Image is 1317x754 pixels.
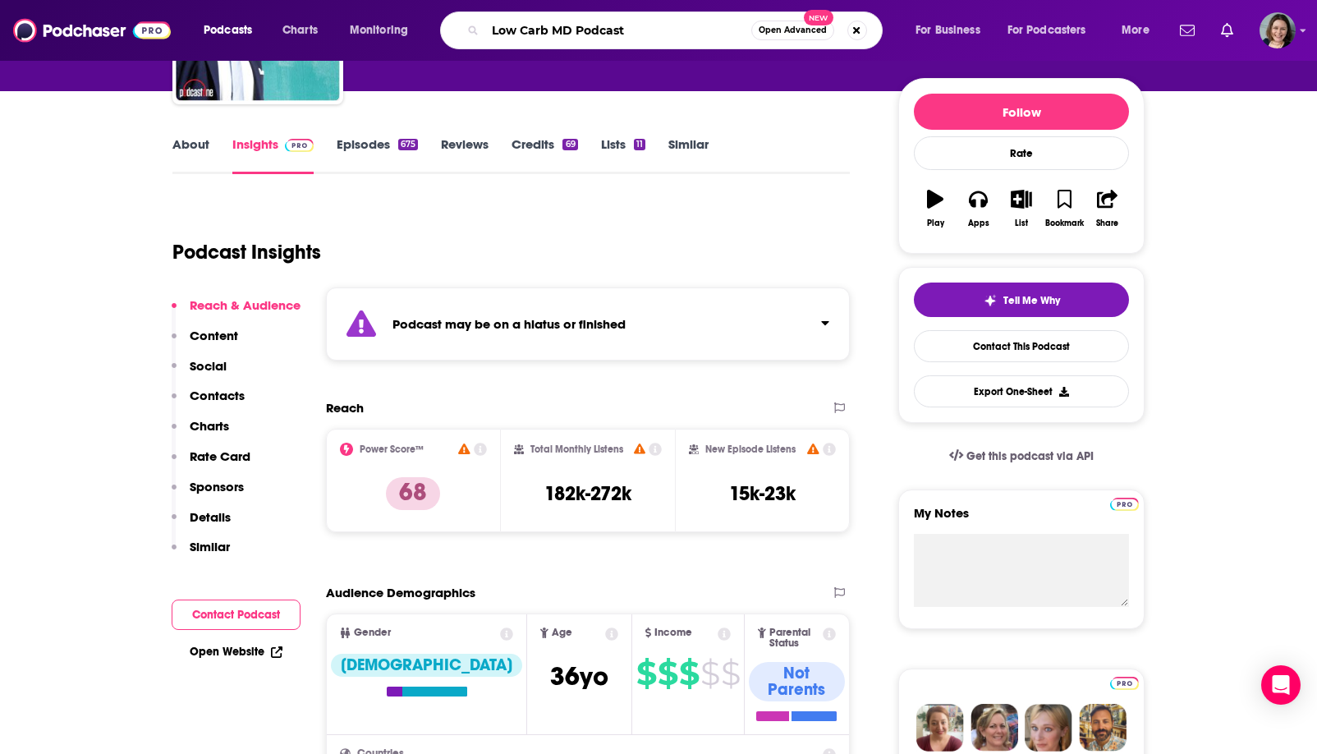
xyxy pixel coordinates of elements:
[1214,16,1240,44] a: Show notifications dropdown
[769,628,820,649] span: Parental Status
[172,509,231,540] button: Details
[172,600,301,630] button: Contact Podcast
[282,19,318,42] span: Charts
[966,449,1094,463] span: Get this podcast via API
[550,660,608,692] span: 36 yo
[354,628,391,638] span: Gender
[936,436,1107,476] a: Get this podcast via API
[338,17,429,44] button: open menu
[1122,19,1150,42] span: More
[1260,12,1296,48] button: Show profile menu
[751,21,834,40] button: Open AdvancedNew
[721,660,740,687] span: $
[1000,179,1043,238] button: List
[1110,498,1139,511] img: Podchaser Pro
[914,94,1129,130] button: Follow
[204,19,252,42] span: Podcasts
[1015,218,1028,228] div: List
[914,136,1129,170] div: Rate
[916,704,964,752] img: Sydney Profile
[1110,17,1170,44] button: open menu
[441,136,489,174] a: Reviews
[914,330,1129,362] a: Contact This Podcast
[172,297,301,328] button: Reach & Audience
[1110,677,1139,690] img: Podchaser Pro
[1110,674,1139,690] a: Pro website
[997,17,1110,44] button: open menu
[285,139,314,152] img: Podchaser Pro
[190,358,227,374] p: Social
[1079,704,1127,752] img: Jon Profile
[658,660,677,687] span: $
[172,328,238,358] button: Content
[326,400,364,416] h2: Reach
[172,448,250,479] button: Rate Card
[190,539,230,554] p: Similar
[172,388,245,418] button: Contacts
[729,481,796,506] h3: 15k-23k
[668,136,709,174] a: Similar
[1260,12,1296,48] img: User Profile
[331,654,522,677] div: [DEMOGRAPHIC_DATA]
[968,218,989,228] div: Apps
[326,287,850,361] section: Click to expand status details
[272,17,328,44] a: Charts
[904,17,1001,44] button: open menu
[172,418,229,448] button: Charts
[654,628,692,638] span: Income
[914,179,957,238] button: Play
[190,388,245,403] p: Contacts
[172,479,244,509] button: Sponsors
[1261,665,1301,705] div: Open Intercom Messenger
[749,662,845,701] div: Not Parents
[914,375,1129,407] button: Export One-Sheet
[562,139,577,150] div: 69
[1173,16,1201,44] a: Show notifications dropdown
[172,240,321,264] h1: Podcast Insights
[544,481,631,506] h3: 182k-272k
[13,15,171,46] img: Podchaser - Follow, Share and Rate Podcasts
[456,11,898,49] div: Search podcasts, credits, & more...
[192,17,273,44] button: open menu
[337,136,418,174] a: Episodes675
[552,628,572,638] span: Age
[1086,179,1129,238] button: Share
[914,283,1129,317] button: tell me why sparkleTell Me Why
[350,19,408,42] span: Monitoring
[957,179,999,238] button: Apps
[804,10,833,25] span: New
[398,139,418,150] div: 675
[700,660,719,687] span: $
[927,218,944,228] div: Play
[190,328,238,343] p: Content
[634,139,645,150] div: 11
[915,19,980,42] span: For Business
[1043,179,1085,238] button: Bookmark
[326,585,475,600] h2: Audience Demographics
[971,704,1018,752] img: Barbara Profile
[636,660,656,687] span: $
[190,297,301,313] p: Reach & Audience
[172,539,230,569] button: Similar
[360,444,424,455] h2: Power Score™
[232,136,314,174] a: InsightsPodchaser Pro
[601,136,645,174] a: Lists11
[512,136,577,174] a: Credits69
[392,316,626,332] strong: Podcast may be on a hiatus or finished
[1007,19,1086,42] span: For Podcasters
[190,418,229,434] p: Charts
[1110,495,1139,511] a: Pro website
[172,358,227,388] button: Social
[172,136,209,174] a: About
[190,479,244,494] p: Sponsors
[190,448,250,464] p: Rate Card
[1045,218,1084,228] div: Bookmark
[1025,704,1072,752] img: Jules Profile
[759,26,827,34] span: Open Advanced
[984,294,997,307] img: tell me why sparkle
[530,444,623,455] h2: Total Monthly Listens
[190,645,282,659] a: Open Website
[1003,294,1060,307] span: Tell Me Why
[386,477,440,510] p: 68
